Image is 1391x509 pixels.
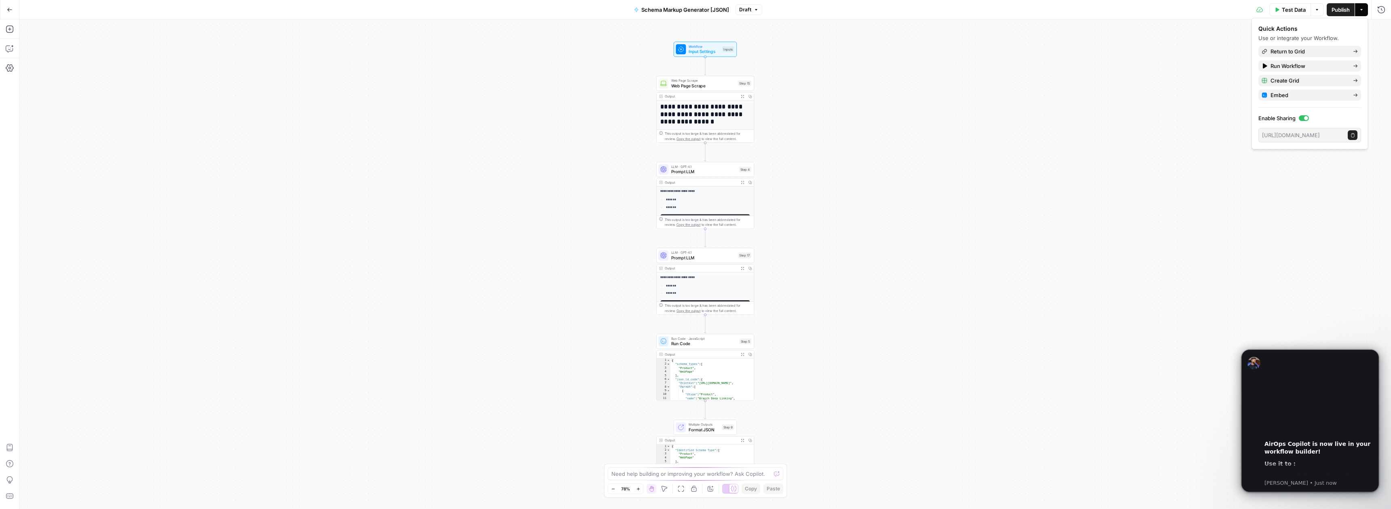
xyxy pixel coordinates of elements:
div: 6 [657,378,670,381]
button: Schema Markup Generator [JSON] [629,3,734,16]
span: Embed [1271,91,1347,99]
div: 11 [657,397,670,400]
div: 2 [657,362,670,366]
span: Multiple Outputs [689,422,720,427]
span: Toggle code folding, rows 9 through 24 [667,389,670,392]
span: Web Page Scrape [671,78,736,83]
div: Step 4 [739,167,751,172]
span: Toggle code folding, rows 8 through 43 [667,385,670,388]
div: Step 9 [722,424,734,430]
div: Output [665,180,737,185]
div: This output is too large & has been abbreviated for review. to view the full content. [665,303,751,313]
span: Format JSON [689,426,720,433]
span: Run Workflow [1271,62,1347,70]
div: 5 [657,373,670,377]
div: 3 [657,452,670,456]
div: Output [665,266,737,271]
span: LLM · GPT-4.1 [671,250,736,255]
span: Draft [739,6,751,13]
span: Publish [1332,6,1350,14]
span: Use or integrate your Workflow. [1258,35,1339,41]
span: Toggle code folding, rows 2 through 5 [667,448,670,452]
div: 2 [657,448,670,452]
span: 78% [621,486,630,492]
span: Toggle code folding, rows 12 through 16 [667,400,670,404]
span: Toggle code folding, rows 1 through 45 [667,444,670,448]
span: Prompt LLM [671,168,737,175]
button: Copy [742,484,760,494]
span: Prompt LLM [671,254,736,261]
div: 4 [657,370,670,373]
div: 12 [657,400,670,404]
button: Test Data [1269,3,1311,16]
span: Toggle code folding, rows 1 through 45 [667,358,670,362]
div: 9 [657,389,670,392]
div: Quick Actions [1258,25,1361,33]
g: Edge from start to step_15 [704,57,706,75]
button: Paste [763,484,783,494]
div: WorkflowInput SettingsInputs [656,42,754,57]
span: Schema Markup Generator [JSON] [641,6,729,14]
span: Create Grid [1271,76,1347,85]
span: Copy the output [676,137,700,140]
div: 8 [657,385,670,388]
span: Toggle code folding, rows 2 through 5 [667,362,670,366]
g: Edge from step_5 to step_9 [704,401,706,419]
div: Multiple OutputsFormat JSONStep 9Output{ "Identified Schema Type":[ "Product", "WebPage" ], "Sche... [656,420,754,487]
div: 1 [657,358,670,362]
g: Edge from step_15 to step_4 [704,143,706,161]
span: Run Code [671,340,737,347]
div: 7 [657,381,670,385]
div: 5 [657,460,670,463]
div: Step 15 [738,81,751,86]
span: LLM · GPT-4.1 [671,164,737,169]
span: Web Page Scrape [671,83,736,89]
label: Enable Sharing [1258,114,1361,122]
span: Copy the output [676,309,700,312]
span: Toggle code folding, rows 6 through 44 [667,378,670,381]
div: Step 5 [739,339,751,344]
span: Workflow [689,44,720,49]
div: This output is too large & has been abbreviated for review. to view the full content. [665,131,751,141]
div: 1 [657,444,670,448]
button: Publish [1327,3,1355,16]
span: Copy the output [676,223,700,227]
span: Run Code · JavaScript [671,336,737,341]
div: Output [665,352,737,357]
span: Paste [767,485,780,492]
g: Edge from step_4 to step_17 [704,229,706,247]
span: Copy [745,485,757,492]
button: Draft [736,4,762,15]
g: Edge from step_17 to step_5 [704,315,706,333]
div: Step 17 [738,252,751,258]
div: Run Code · JavaScriptRun CodeStep 5Output{ "schema_types":[ "Product", "WebPage" ], "json_ld_code... [656,334,754,401]
span: Return to Grid [1271,47,1347,55]
span: Test Data [1282,6,1306,14]
div: 4 [657,456,670,459]
div: Inputs [722,47,734,52]
div: 10 [657,392,670,396]
div: Output [665,94,737,99]
div: Output [665,438,737,443]
div: This output is too large & has been abbreviated for review. to view the full content. [665,217,751,227]
span: Input Settings [689,48,720,55]
div: 3 [657,366,670,370]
